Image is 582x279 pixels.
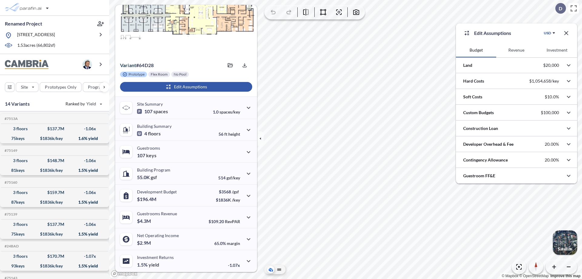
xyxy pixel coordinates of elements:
[86,101,96,107] span: Yield
[16,82,38,92] button: Site
[137,218,152,224] p: $4.3M
[496,43,537,57] button: Revenue
[137,233,179,238] p: Net Operating Income
[216,189,240,194] p: $3568
[88,84,105,90] p: Program
[463,157,508,163] p: Contingency Allowance
[129,72,145,77] p: Prototype
[17,42,55,49] p: 1.53 acres ( 66,802 sf)
[151,174,157,180] span: gsf
[3,244,19,248] h5: Click to copy the code
[216,197,240,202] p: $1836K
[3,212,17,216] h5: Click to copy the code
[137,262,159,268] p: 1.5%
[137,196,157,202] p: $196.4M
[228,131,240,137] span: height
[111,270,138,277] a: Mapbox homepage
[137,131,161,137] p: 4
[3,180,17,185] h5: Click to copy the code
[137,211,177,216] p: Guestrooms Revenue
[550,274,580,278] a: Improve this map
[276,266,283,273] button: Site Plan
[545,94,559,100] p: $10.0%
[228,263,240,268] p: -1.07x
[153,108,168,114] span: spaces
[149,262,159,268] span: yield
[137,108,168,114] p: 107
[5,20,42,27] p: Renamed Project
[267,266,274,273] button: Aerial View
[463,125,498,131] p: Construction Loan
[463,94,482,100] p: Soft Costs
[463,62,472,68] p: Land
[544,31,551,36] div: USD
[120,62,154,68] p: # 64d28
[224,131,227,137] span: ft
[61,99,106,109] button: Ranked by Yield
[214,241,240,246] p: 65.0%
[558,247,572,251] p: Satellite
[219,109,240,114] span: spaces/key
[219,131,240,137] p: 56
[529,78,559,84] p: $1,054,658/key
[545,141,559,147] p: 20.00%
[120,62,136,68] span: Variant
[519,274,549,278] a: OpenStreetMap
[209,219,240,224] p: $109.20
[3,117,18,121] h5: Click to copy the code
[225,219,240,224] span: RevPAR
[463,110,494,116] p: Custom Budgets
[232,197,240,202] span: /key
[151,72,168,77] p: Flex Room
[137,189,177,194] p: Development Budget
[218,175,240,180] p: 514
[45,84,76,90] p: Prototypes Only
[120,82,252,92] button: Edit Assumptions
[545,157,559,163] p: 20.00%
[232,189,239,194] span: /gsf
[174,72,186,77] p: No Pool
[5,100,30,107] p: 14 Variants
[543,63,559,68] p: $20,000
[474,29,511,37] p: Edit Assumptions
[137,174,157,180] p: 55.0K
[537,43,577,57] button: Investment
[227,241,240,246] span: margin
[541,110,559,115] p: $100,000
[137,145,160,151] p: Guestrooms
[226,175,240,180] span: gsf/key
[21,84,28,90] p: Site
[148,131,161,137] span: floors
[5,60,48,69] img: BrandImage
[502,274,518,278] a: Mapbox
[17,32,55,39] p: [STREET_ADDRESS]
[553,230,577,255] button: Switcher ImageSatellite
[137,152,156,158] p: 107
[137,255,174,260] p: Investment Returns
[137,124,172,129] p: Building Summary
[40,82,82,92] button: Prototypes Only
[559,6,562,11] p: D
[137,101,163,107] p: Site Summary
[463,141,513,147] p: Developer Overhead & Fee
[3,148,17,153] h5: Click to copy the code
[82,60,92,69] img: user logo
[137,167,170,172] p: Building Program
[463,78,484,84] p: Hard Costs
[137,240,152,246] p: $2.9M
[213,109,240,114] p: 1.0
[146,152,156,158] span: keys
[83,82,115,92] button: Program
[456,43,496,57] button: Budget
[553,230,577,255] img: Switcher Image
[463,173,495,179] p: Guestroom FF&E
